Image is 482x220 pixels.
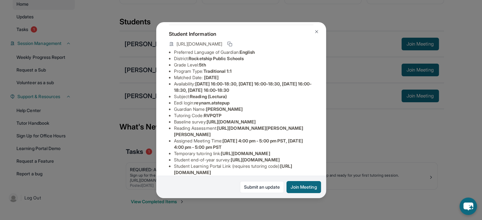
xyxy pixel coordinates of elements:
[189,56,244,61] span: Rocketship Public Schools
[174,81,312,93] span: [DATE] 16:00-18:30, [DATE] 16:00-18:30, [DATE] 16:00-18:30, [DATE] 16:00-18:30
[174,119,313,125] li: Baseline survey :
[207,119,256,124] span: [URL][DOMAIN_NAME]
[174,125,304,137] span: [URL][DOMAIN_NAME][PERSON_NAME][PERSON_NAME]
[174,163,313,176] li: Student Learning Portal Link (requires tutoring code) :
[314,29,319,34] img: Close Icon
[174,100,313,106] li: Eedi login :
[174,125,313,138] li: Reading Assessment :
[174,81,313,93] li: Availability:
[199,62,206,67] span: 5th
[240,181,284,193] a: Submit an update
[221,151,270,156] span: [URL][DOMAIN_NAME]
[174,74,313,81] li: Matched Date:
[174,138,303,150] span: [DATE] 4:00 pm - 5:00 pm PST, [DATE] 4:00 pm - 5:00 pm PST
[190,94,227,99] span: Reading (Lectura)
[226,40,234,48] button: Copy link
[204,113,222,118] span: RVPQTP
[174,157,313,163] li: Student end-of-year survey :
[174,62,313,68] li: Grade Level:
[177,41,222,47] span: [URL][DOMAIN_NAME]
[174,112,313,119] li: Tutoring Code :
[240,49,255,55] span: English
[206,106,243,112] span: [PERSON_NAME]
[460,198,477,215] button: chat-button
[174,93,313,100] li: Subject :
[203,68,232,74] span: Traditional 1:1
[174,106,313,112] li: Guardian Name :
[194,100,229,105] span: reynam.atstepup
[230,157,280,162] span: [URL][DOMAIN_NAME]
[174,138,313,150] li: Assigned Meeting Time :
[174,68,313,74] li: Program Type:
[174,49,313,55] li: Preferred Language of Guardian:
[174,150,313,157] li: Temporary tutoring link :
[169,30,313,38] h4: Student Information
[174,55,313,62] li: District:
[286,181,321,193] button: Join Meeting
[204,75,219,80] span: [DATE]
